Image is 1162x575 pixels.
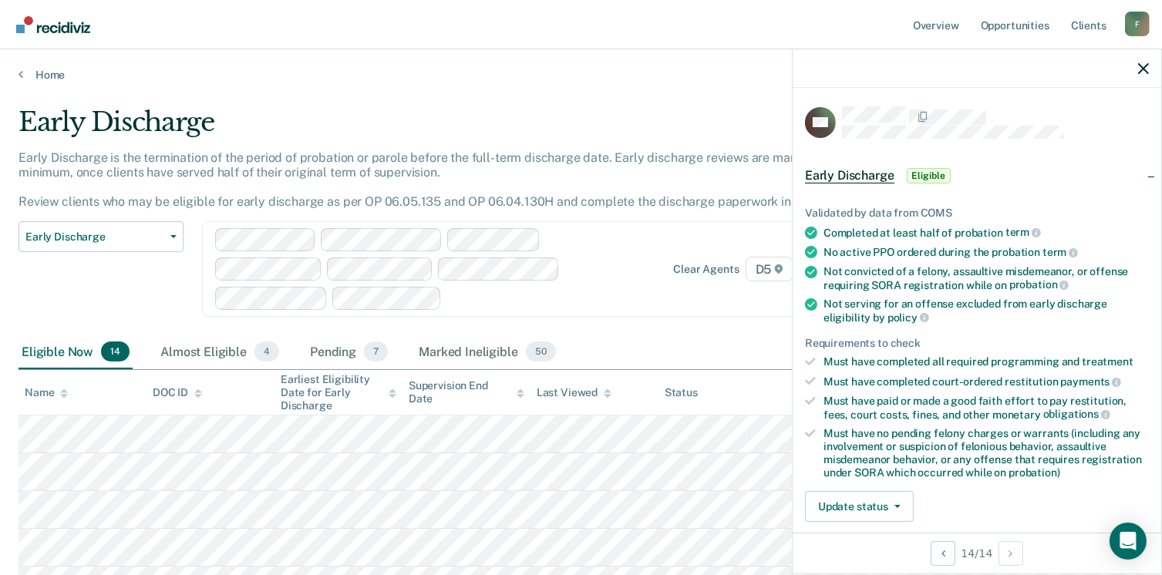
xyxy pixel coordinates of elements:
[1009,278,1069,291] span: probation
[25,386,68,399] div: Name
[746,257,794,281] span: D5
[1043,408,1110,420] span: obligations
[537,386,611,399] div: Last Viewed
[793,533,1161,573] div: 14 / 14
[1042,246,1078,258] span: term
[19,335,133,369] div: Eligible Now
[673,263,739,276] div: Clear agents
[805,207,1149,220] div: Validated by data from COMS
[409,379,524,405] div: Supervision End Date
[19,68,1143,82] a: Home
[824,298,1149,324] div: Not serving for an offense excluded from early discharge eligibility by
[307,335,391,369] div: Pending
[805,491,914,522] button: Update status
[1061,375,1122,388] span: payments
[416,335,558,369] div: Marked Ineligible
[25,230,164,244] span: Early Discharge
[16,16,90,33] img: Recidiviz
[793,151,1161,200] div: Early DischargeEligible
[805,168,894,183] span: Early Discharge
[153,386,202,399] div: DOC ID
[1005,226,1041,238] span: term
[805,337,1149,350] div: Requirements to check
[824,375,1149,388] div: Must have completed court-ordered restitution
[1125,12,1150,36] div: F
[254,341,279,361] span: 4
[824,226,1149,240] div: Completed at least half of probation
[19,106,890,150] div: Early Discharge
[931,541,955,566] button: Previous Opportunity
[824,355,1149,368] div: Must have completed all required programming and
[101,341,130,361] span: 14
[665,386,698,399] div: Status
[887,311,929,324] span: policy
[1125,12,1150,36] button: Profile dropdown button
[824,395,1149,421] div: Must have paid or made a good faith effort to pay restitution, fees, court costs, fines, and othe...
[824,245,1149,259] div: No active PPO ordered during the probation
[907,168,951,183] span: Eligible
[157,335,282,369] div: Almost Eligible
[281,373,396,412] div: Earliest Eligibility Date for Early Discharge
[364,341,388,361] span: 7
[1110,523,1147,560] div: Open Intercom Messenger
[526,341,556,361] span: 50
[824,265,1149,291] div: Not convicted of a felony, assaultive misdemeanor, or offense requiring SORA registration while on
[999,541,1023,566] button: Next Opportunity
[1009,466,1060,479] span: probation)
[19,150,847,210] p: Early Discharge is the termination of the period of probation or parole before the full-term disc...
[1082,355,1133,368] span: treatment
[824,427,1149,479] div: Must have no pending felony charges or warrants (including any involvement or suspicion of feloni...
